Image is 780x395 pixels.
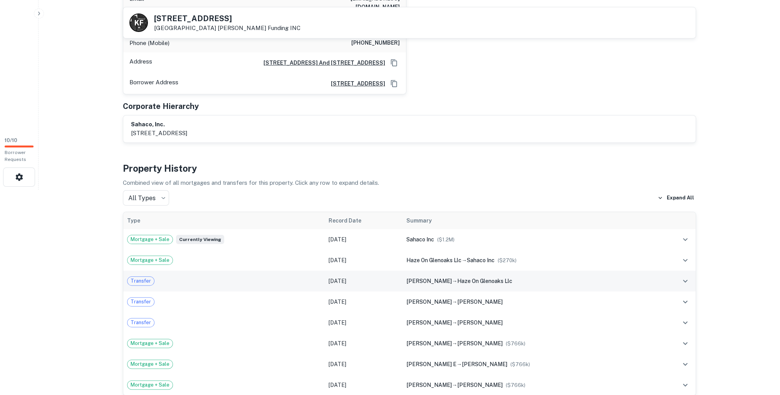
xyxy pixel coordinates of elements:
[406,278,452,284] span: [PERSON_NAME]
[123,161,696,175] h4: Property History
[127,381,173,389] span: Mortgage + Sale
[406,339,651,348] div: →
[457,382,503,388] span: [PERSON_NAME]
[679,316,692,329] button: expand row
[679,358,692,371] button: expand row
[127,360,173,368] span: Mortgage + Sale
[406,298,651,306] div: →
[325,333,403,354] td: [DATE]
[154,25,300,32] p: [GEOGRAPHIC_DATA]
[127,298,154,306] span: Transfer
[257,59,385,67] a: [STREET_ADDRESS] And [STREET_ADDRESS]
[506,382,525,388] span: ($ 766k )
[218,25,300,31] a: [PERSON_NAME] Funding INC
[679,337,692,350] button: expand row
[462,361,507,367] span: [PERSON_NAME]
[457,340,503,346] span: [PERSON_NAME]
[457,320,503,326] span: [PERSON_NAME]
[129,78,178,89] p: Borrower Address
[325,229,403,250] td: [DATE]
[457,299,503,305] span: [PERSON_NAME]
[134,18,143,28] p: K F
[406,257,461,263] span: haze on glenoaks llc
[437,237,455,243] span: ($ 1.2M )
[123,100,199,112] h5: Corporate Hierarchy
[127,277,154,285] span: Transfer
[123,190,169,206] div: All Types
[679,233,692,246] button: expand row
[506,341,525,346] span: ($ 766k )
[406,256,651,264] div: →
[325,212,403,229] th: Record Date
[176,235,224,244] span: Currently viewing
[325,271,403,291] td: [DATE]
[388,78,400,89] button: Copy Address
[406,360,651,368] div: →
[123,212,325,229] th: Type
[325,354,403,375] td: [DATE]
[406,236,434,243] span: sahaco inc
[467,257,495,263] span: sahaco inc
[403,212,655,229] th: Summary
[510,362,530,367] span: ($ 766k )
[457,278,512,284] span: haze on glenoaks llc
[325,79,385,88] a: [STREET_ADDRESS]
[351,38,400,48] h6: [PHONE_NUMBER]
[131,129,187,138] p: [STREET_ADDRESS]
[406,320,452,326] span: [PERSON_NAME]
[127,236,173,243] span: Mortgage + Sale
[127,256,173,264] span: Mortgage + Sale
[406,361,456,367] span: [PERSON_NAME] e
[325,312,403,333] td: [DATE]
[325,291,403,312] td: [DATE]
[406,318,651,327] div: →
[127,319,154,326] span: Transfer
[741,333,780,370] iframe: Chat Widget
[406,382,452,388] span: [PERSON_NAME]
[127,340,173,347] span: Mortgage + Sale
[5,137,17,143] span: 10 / 10
[388,57,400,69] button: Copy Address
[154,15,300,22] h5: [STREET_ADDRESS]
[679,274,692,288] button: expand row
[406,381,651,389] div: →
[131,120,187,129] h6: sahaco, inc.
[498,258,517,263] span: ($ 270k )
[325,250,403,271] td: [DATE]
[656,192,696,204] button: Expand All
[679,378,692,392] button: expand row
[129,57,152,69] p: Address
[679,295,692,308] button: expand row
[123,178,696,187] p: Combined view of all mortgages and transfers for this property. Click any row to expand details.
[406,340,452,346] span: [PERSON_NAME]
[679,254,692,267] button: expand row
[5,150,26,162] span: Borrower Requests
[406,277,651,285] div: →
[406,299,452,305] span: [PERSON_NAME]
[129,38,169,48] p: Phone (Mobile)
